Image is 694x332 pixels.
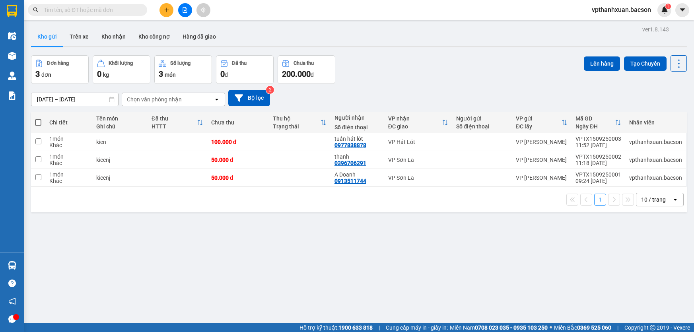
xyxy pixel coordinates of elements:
[575,153,621,160] div: VPTX1509250002
[282,69,311,79] span: 200.000
[450,323,548,332] span: Miền Nam
[294,60,314,66] div: Chưa thu
[661,6,668,14] img: icon-new-feature
[388,175,449,181] div: VP Sơn La
[650,325,655,330] span: copyright
[550,326,552,329] span: ⚪️
[575,142,621,148] div: 11:52 [DATE]
[95,27,132,46] button: Kho nhận
[164,7,169,13] span: plus
[379,323,380,332] span: |
[44,6,138,14] input: Tìm tên, số ĐT hoặc mã đơn
[49,171,88,178] div: 1 món
[178,3,192,17] button: file-add
[109,60,133,66] div: Khối lượng
[278,55,335,84] button: Chưa thu200.000đ
[629,157,682,163] div: vpthanhxuan.bacson
[211,157,265,163] div: 50.000 đ
[384,112,453,133] th: Toggle SortBy
[675,3,689,17] button: caret-down
[232,60,247,66] div: Đã thu
[594,194,606,206] button: 1
[211,175,265,181] div: 50.000 đ
[214,96,220,103] svg: open
[8,297,16,305] span: notification
[49,136,88,142] div: 1 món
[584,56,620,71] button: Lên hàng
[170,60,191,66] div: Số lượng
[93,55,150,84] button: Khối lượng0kg
[516,175,568,181] div: VP [PERSON_NAME]
[8,72,16,80] img: warehouse-icon
[334,171,380,178] div: A Doanh
[575,136,621,142] div: VPTX1509250003
[554,323,611,332] span: Miền Bắc
[8,280,16,287] span: question-circle
[388,123,442,130] div: ĐC giao
[228,90,270,106] button: Bộ lọc
[182,7,188,13] span: file-add
[96,175,144,181] div: kieenj
[152,115,197,122] div: Đã thu
[338,324,373,331] strong: 1900 633 818
[49,153,88,160] div: 1 món
[96,123,144,130] div: Ghi chú
[200,7,206,13] span: aim
[269,112,330,133] th: Toggle SortBy
[31,55,89,84] button: Đơn hàng3đơn
[629,119,682,126] div: Nhân viên
[127,95,182,103] div: Chọn văn phòng nhận
[103,72,109,78] span: kg
[148,112,207,133] th: Toggle SortBy
[47,60,69,66] div: Đơn hàng
[96,115,144,122] div: Tên món
[629,139,682,145] div: vpthanhxuan.bacson
[577,324,611,331] strong: 0369 525 060
[388,139,449,145] div: VP Hát Lót
[516,115,561,122] div: VP gửi
[220,69,225,79] span: 0
[334,160,366,166] div: 0396706291
[152,123,197,130] div: HTTT
[456,115,508,122] div: Người gửi
[196,3,210,17] button: aim
[516,139,568,145] div: VP [PERSON_NAME]
[211,139,265,145] div: 100.000 đ
[159,69,163,79] span: 3
[96,139,144,145] div: kien
[334,115,380,121] div: Người nhận
[63,27,95,46] button: Trên xe
[456,123,508,130] div: Số điện thoại
[585,5,657,15] span: vpthanhxuan.bacson
[575,160,621,166] div: 11:18 [DATE]
[211,119,265,126] div: Chưa thu
[334,153,380,160] div: thanh
[8,32,16,40] img: warehouse-icon
[273,115,320,122] div: Thu hộ
[665,4,671,9] sup: 1
[97,69,101,79] span: 0
[225,72,228,78] span: đ
[31,27,63,46] button: Kho gửi
[679,6,686,14] span: caret-down
[388,115,442,122] div: VP nhận
[629,175,682,181] div: vpthanhxuan.bacson
[299,323,373,332] span: Hỗ trợ kỹ thuật:
[667,4,669,9] span: 1
[8,261,16,270] img: warehouse-icon
[334,142,366,148] div: 0977838878
[165,72,176,78] span: món
[624,56,667,71] button: Tạo Chuyến
[516,157,568,163] div: VP [PERSON_NAME]
[575,123,615,130] div: Ngày ĐH
[33,7,39,13] span: search
[8,91,16,100] img: solution-icon
[512,112,572,133] th: Toggle SortBy
[516,123,561,130] div: ĐC lấy
[41,72,51,78] span: đơn
[35,69,40,79] span: 3
[475,324,548,331] strong: 0708 023 035 - 0935 103 250
[273,123,320,130] div: Trạng thái
[266,86,274,94] sup: 2
[311,72,314,78] span: đ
